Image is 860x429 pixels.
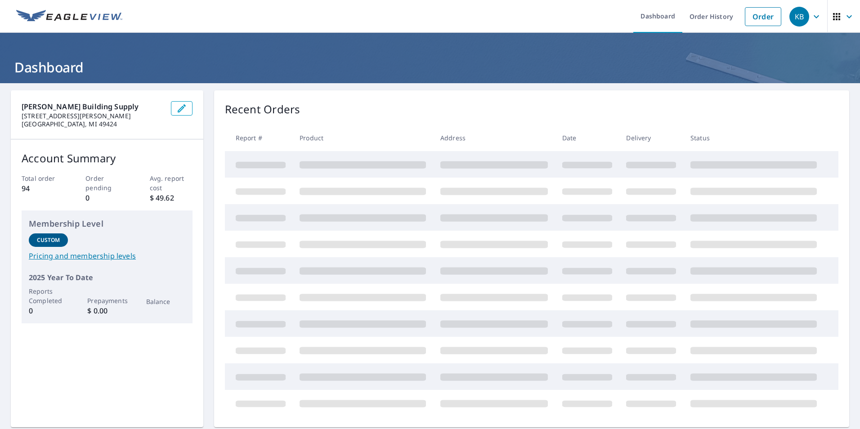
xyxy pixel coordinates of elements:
h1: Dashboard [11,58,849,76]
p: 0 [29,305,68,316]
p: [GEOGRAPHIC_DATA], MI 49424 [22,120,164,128]
p: Custom [37,236,60,244]
p: Account Summary [22,150,193,166]
th: Address [433,125,555,151]
p: $ 49.62 [150,192,193,203]
img: EV Logo [16,10,122,23]
p: Membership Level [29,218,185,230]
p: 94 [22,183,64,194]
p: Avg. report cost [150,174,193,192]
p: Total order [22,174,64,183]
p: Order pending [85,174,128,192]
p: 2025 Year To Date [29,272,185,283]
a: Pricing and membership levels [29,250,185,261]
th: Delivery [619,125,683,151]
div: KB [789,7,809,27]
p: Prepayments [87,296,126,305]
p: Reports Completed [29,286,68,305]
p: [STREET_ADDRESS][PERSON_NAME] [22,112,164,120]
p: $ 0.00 [87,305,126,316]
p: [PERSON_NAME] Building Supply [22,101,164,112]
th: Date [555,125,619,151]
p: 0 [85,192,128,203]
th: Report # [225,125,293,151]
p: Balance [146,297,185,306]
th: Status [683,125,824,151]
a: Order [745,7,781,26]
th: Product [292,125,433,151]
p: Recent Orders [225,101,300,117]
